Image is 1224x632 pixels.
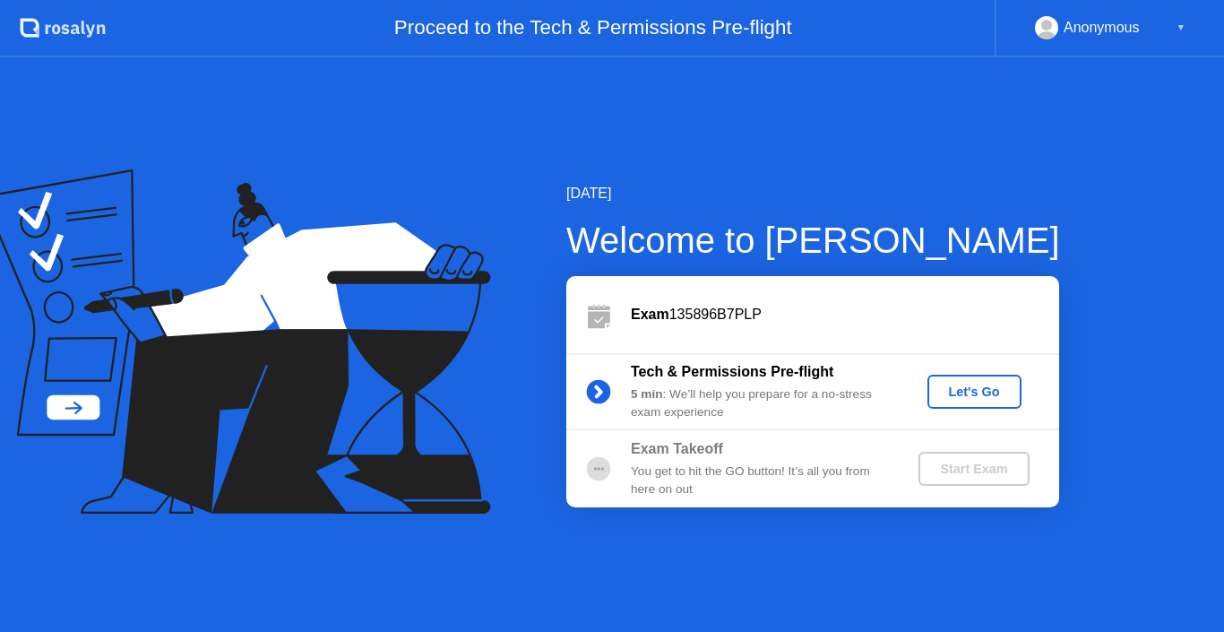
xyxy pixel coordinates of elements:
[631,304,1059,325] div: 135896B7PLP
[631,307,669,322] b: Exam
[566,183,1060,204] div: [DATE]
[1064,16,1140,39] div: Anonymous
[631,385,889,422] div: : We’ll help you prepare for a no-stress exam experience
[927,375,1021,409] button: Let's Go
[631,364,833,379] b: Tech & Permissions Pre-flight
[918,452,1029,486] button: Start Exam
[566,213,1060,267] div: Welcome to [PERSON_NAME]
[631,463,889,499] div: You get to hit the GO button! It’s all you from here on out
[631,387,663,401] b: 5 min
[926,462,1021,476] div: Start Exam
[935,385,1014,399] div: Let's Go
[631,441,723,456] b: Exam Takeoff
[1177,16,1185,39] div: ▼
